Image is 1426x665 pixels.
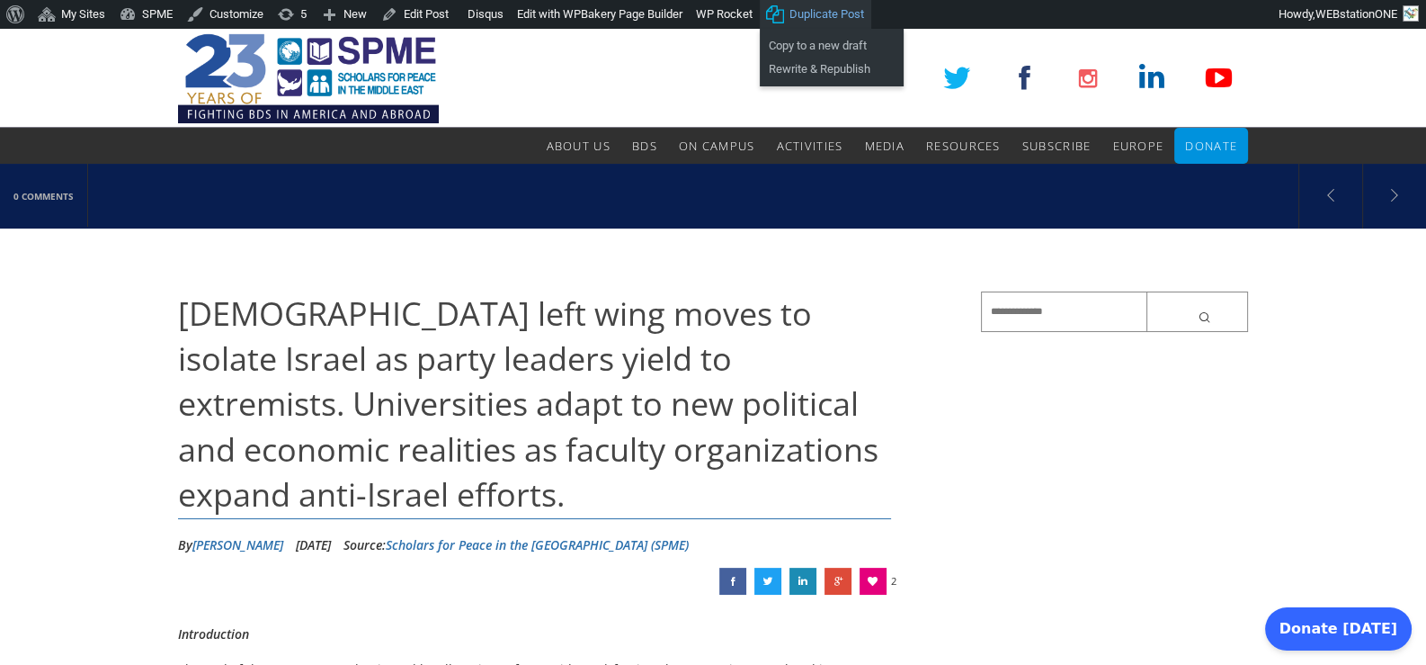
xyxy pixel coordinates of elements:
[864,138,905,154] span: Media
[719,568,746,595] a: Democratic Party left wing moves to isolate Israel as party leaders yield to extremists. Universi...
[546,128,610,164] a: About Us
[546,138,610,154] span: About Us
[1022,128,1092,164] a: Subscribe
[679,128,755,164] a: On Campus
[178,292,878,517] span: [DEMOGRAPHIC_DATA] left wing moves to isolate Israel as party leaders yield to extremists. Univer...
[1112,128,1163,164] a: Europe
[864,128,905,164] a: Media
[760,34,904,58] a: Copy to a new draft
[789,568,816,595] a: Democratic Party left wing moves to isolate Israel as party leaders yield to extremists. Universi...
[192,536,283,553] a: [PERSON_NAME]
[386,536,689,553] a: Scholars for Peace in the [GEOGRAPHIC_DATA] (SPME)
[632,128,657,164] a: BDS
[824,568,851,595] a: Democratic Party left wing moves to isolate Israel as party leaders yield to extremists. Universi...
[891,568,896,595] span: 2
[679,138,755,154] span: On Campus
[343,532,689,559] div: Source:
[178,625,249,643] em: Introduction
[1112,138,1163,154] span: Europe
[632,138,657,154] span: BDS
[1185,128,1237,164] a: Donate
[926,138,1001,154] span: Resources
[178,29,439,128] img: SPME
[760,58,904,81] a: Rewrite & Republish
[1185,138,1237,154] span: Donate
[1022,138,1092,154] span: Subscribe
[754,568,781,595] a: Democratic Party left wing moves to isolate Israel as party leaders yield to extremists. Universi...
[776,138,842,154] span: Activities
[776,128,842,164] a: Activities
[1315,7,1397,21] span: WEBstationONE
[926,128,1001,164] a: Resources
[178,532,283,559] li: By
[296,532,331,559] li: [DATE]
